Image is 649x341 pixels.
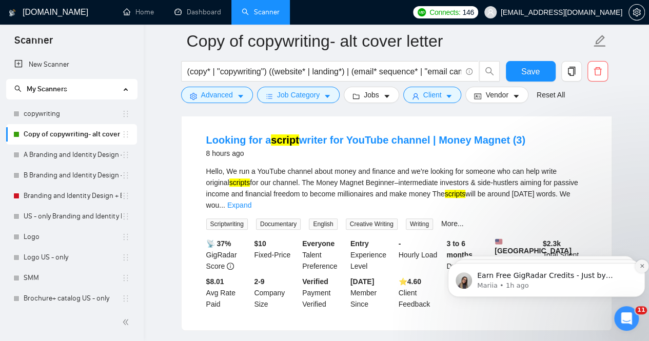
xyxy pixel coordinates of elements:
[122,294,130,303] span: holder
[628,4,645,21] button: setting
[364,89,379,101] span: Jobs
[445,92,453,100] span: caret-down
[423,89,442,101] span: Client
[24,247,122,268] a: Logo US - only
[513,92,520,100] span: caret-down
[344,87,399,103] button: folderJobscaret-down
[122,212,130,220] span: holder
[24,206,122,227] a: US - only Branding and Identity Design
[495,238,502,245] img: 🇺🇸
[24,227,122,247] a: Logo
[462,7,474,18] span: 146
[6,145,137,165] li: A Branding and Identity Design + Inter
[352,92,360,100] span: folder
[6,165,137,186] li: B Branding and Identity Design + Inter
[254,239,266,248] b: $ 10
[543,239,561,248] b: $ 2.3k
[506,61,556,82] button: Save
[237,92,244,100] span: caret-down
[206,277,224,286] b: $8.01
[24,288,122,309] a: Brochure+ catalog US - only
[206,166,587,211] div: Hello, We run a YouTube channel about money and finance and we’re looking for someone who can hel...
[14,85,67,93] span: My Scanners
[324,92,331,100] span: caret-down
[6,124,137,145] li: Copy of copywriting- alt cover letter
[6,186,137,206] li: Branding and Identity Design + Expert
[6,247,137,268] li: Logo US - only
[350,239,369,248] b: Entry
[122,233,130,241] span: holder
[588,67,607,76] span: delete
[229,178,250,187] mark: scripts
[465,87,528,103] button: idcardVendorcaret-down
[350,277,374,286] b: [DATE]
[441,219,464,228] a: More...
[561,61,582,82] button: copy
[628,8,645,16] a: setting
[24,268,122,288] a: SMM
[227,201,251,209] a: Expand
[122,171,130,179] span: holder
[399,239,401,248] b: -
[219,201,225,209] span: ...
[412,92,419,100] span: user
[466,68,473,75] span: info-circle
[493,238,541,272] div: Country
[309,218,337,230] span: English
[24,124,122,145] a: Copy of copywriting- alt cover letter
[252,238,300,272] div: Fixed-Price
[122,192,130,200] span: holder
[541,238,589,272] div: Total Spent
[174,8,221,16] a: dashboardDashboard
[24,165,122,186] a: B Branding and Identity Design + Inter
[444,238,493,272] div: Duration
[445,190,465,198] mark: scripts
[201,89,233,101] span: Advanced
[6,288,137,309] li: Brochure+ catalog US - only
[383,92,390,100] span: caret-down
[122,110,130,118] span: holder
[204,276,252,310] div: Avg Rate Paid
[206,134,525,146] a: Looking for ascriptwriter for YouTube channel | Money Magnet (3)
[485,89,508,101] span: Vendor
[6,268,137,288] li: SMM
[24,186,122,206] a: Branding and Identity Design + Expert
[614,306,639,331] iframe: Intercom live chat
[122,274,130,282] span: holder
[6,54,137,75] li: New Scanner
[24,104,122,124] a: copywriting
[6,104,137,124] li: copywriting
[446,239,473,259] b: 3 to 6 months
[495,238,572,255] b: [GEOGRAPHIC_DATA]
[429,7,460,18] span: Connects:
[122,253,130,262] span: holder
[206,147,525,159] div: 8 hours ago
[479,61,500,82] button: search
[480,67,499,76] span: search
[122,151,130,159] span: holder
[24,145,122,165] a: A Branding and Identity Design + Inter
[14,54,129,75] a: New Scanner
[123,8,154,16] a: homeHome
[204,238,252,272] div: GigRadar Score
[242,8,280,16] a: searchScanner
[474,92,481,100] span: idcard
[266,92,273,100] span: bars
[252,276,300,310] div: Company Size
[399,277,421,286] b: ⭐️ 4.60
[397,276,445,310] div: Client Feedback
[227,263,234,270] span: info-circle
[587,61,608,82] button: delete
[277,89,320,101] span: Job Category
[537,89,565,101] a: Reset All
[6,206,137,227] li: US - only Branding and Identity Design
[9,5,16,21] img: logo
[487,9,494,16] span: user
[187,28,591,54] input: Scanner name...
[348,238,397,272] div: Experience Level
[302,239,335,248] b: Everyone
